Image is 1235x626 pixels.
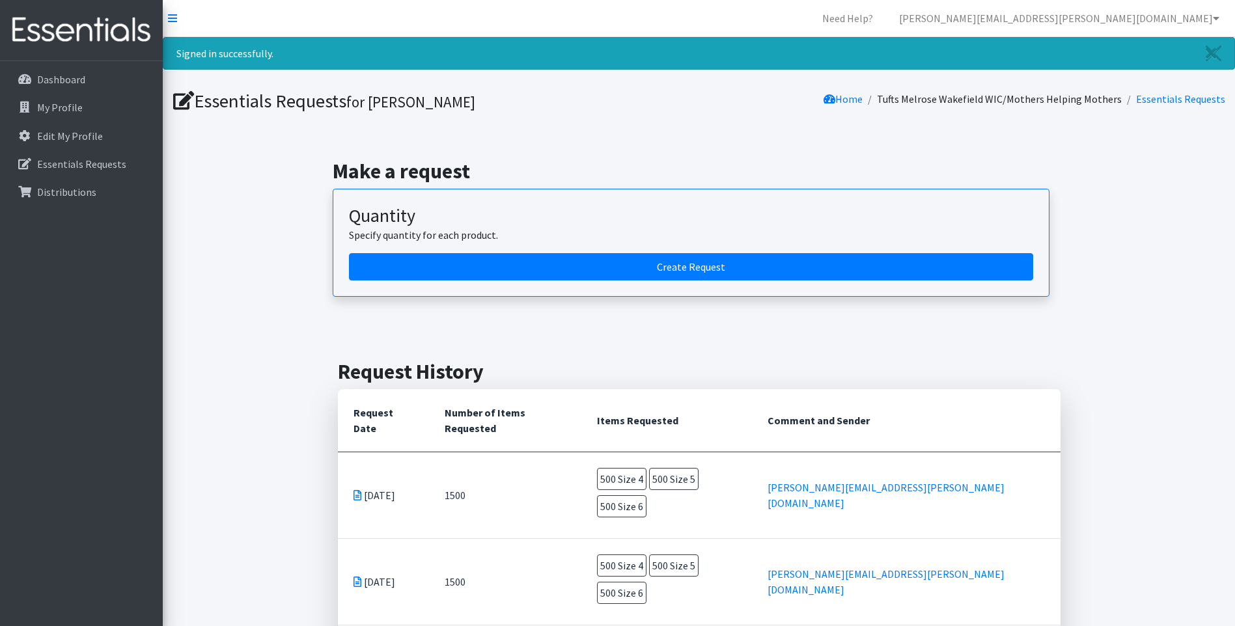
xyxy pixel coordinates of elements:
[812,5,883,31] a: Need Help?
[649,468,699,490] span: 500 Size 5
[5,94,158,120] a: My Profile
[429,452,581,538] td: 1500
[349,253,1033,280] a: Create a request by quantity
[37,185,96,198] p: Distributions
[5,151,158,177] a: Essentials Requests
[37,73,85,86] p: Dashboard
[1193,38,1234,69] a: Close
[597,554,646,577] span: 500 Size 4
[5,8,158,52] img: HumanEssentials
[768,481,1005,510] a: [PERSON_NAME][EMAIL_ADDRESS][PERSON_NAME][DOMAIN_NAME]
[877,92,1122,105] a: Tufts Melrose Wakefield WIC/Mothers Helping Mothers
[597,495,646,517] span: 500 Size 6
[37,157,126,170] p: Essentials Requests
[649,554,699,577] span: 500 Size 5
[37,101,83,114] p: My Profile
[173,90,695,113] h1: Essentials Requests
[338,359,1061,384] h2: Request History
[338,538,430,625] td: [DATE]
[163,37,1235,70] div: Signed in successfully.
[5,179,158,205] a: Distributions
[1136,92,1225,105] a: Essentials Requests
[5,123,158,149] a: Edit My Profile
[37,129,103,143] p: Edit My Profile
[429,538,581,625] td: 1500
[581,389,752,452] th: Items Requested
[768,567,1005,596] a: [PERSON_NAME][EMAIL_ADDRESS][PERSON_NAME][DOMAIN_NAME]
[429,389,581,452] th: Number of Items Requested
[597,582,646,604] span: 500 Size 6
[349,227,1033,243] p: Specify quantity for each product.
[824,92,863,105] a: Home
[349,205,1033,227] h3: Quantity
[338,452,430,538] td: [DATE]
[597,468,646,490] span: 500 Size 4
[889,5,1230,31] a: [PERSON_NAME][EMAIL_ADDRESS][PERSON_NAME][DOMAIN_NAME]
[5,66,158,92] a: Dashboard
[338,389,430,452] th: Request Date
[333,159,1065,184] h2: Make a request
[752,389,1060,452] th: Comment and Sender
[346,92,475,111] small: for [PERSON_NAME]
